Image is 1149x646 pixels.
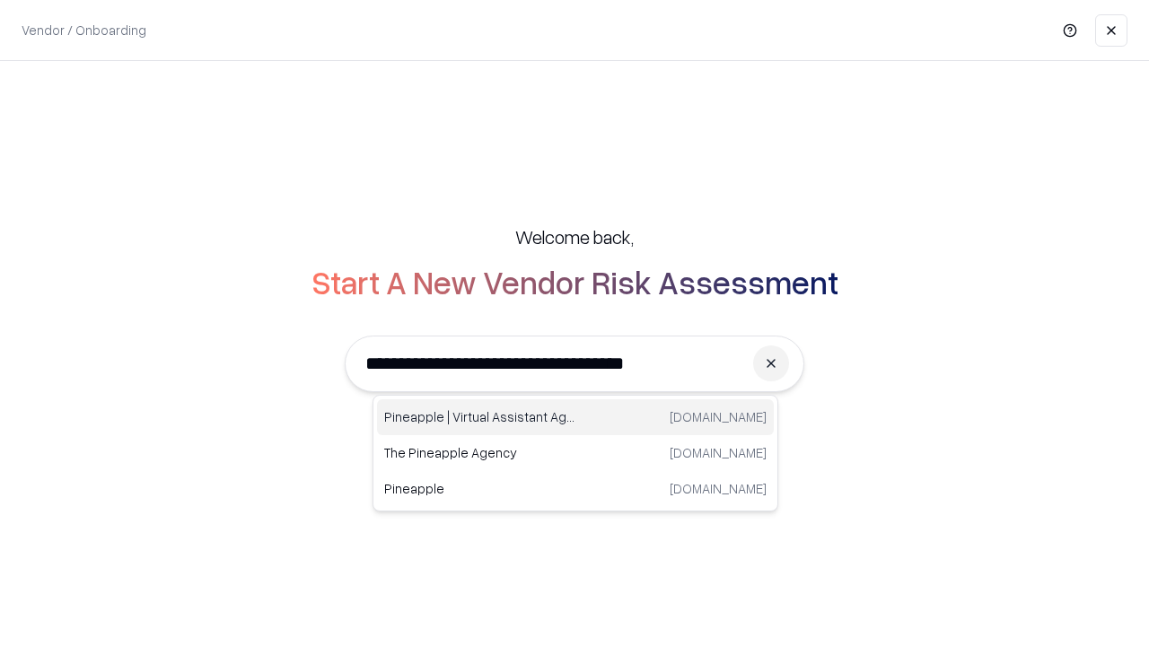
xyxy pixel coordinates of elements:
[384,407,575,426] p: Pineapple | Virtual Assistant Agency
[384,479,575,498] p: Pineapple
[670,443,767,462] p: [DOMAIN_NAME]
[670,479,767,498] p: [DOMAIN_NAME]
[670,407,767,426] p: [DOMAIN_NAME]
[373,395,778,511] div: Suggestions
[515,224,634,249] h5: Welcome back,
[311,264,838,300] h2: Start A New Vendor Risk Assessment
[384,443,575,462] p: The Pineapple Agency
[22,21,146,39] p: Vendor / Onboarding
